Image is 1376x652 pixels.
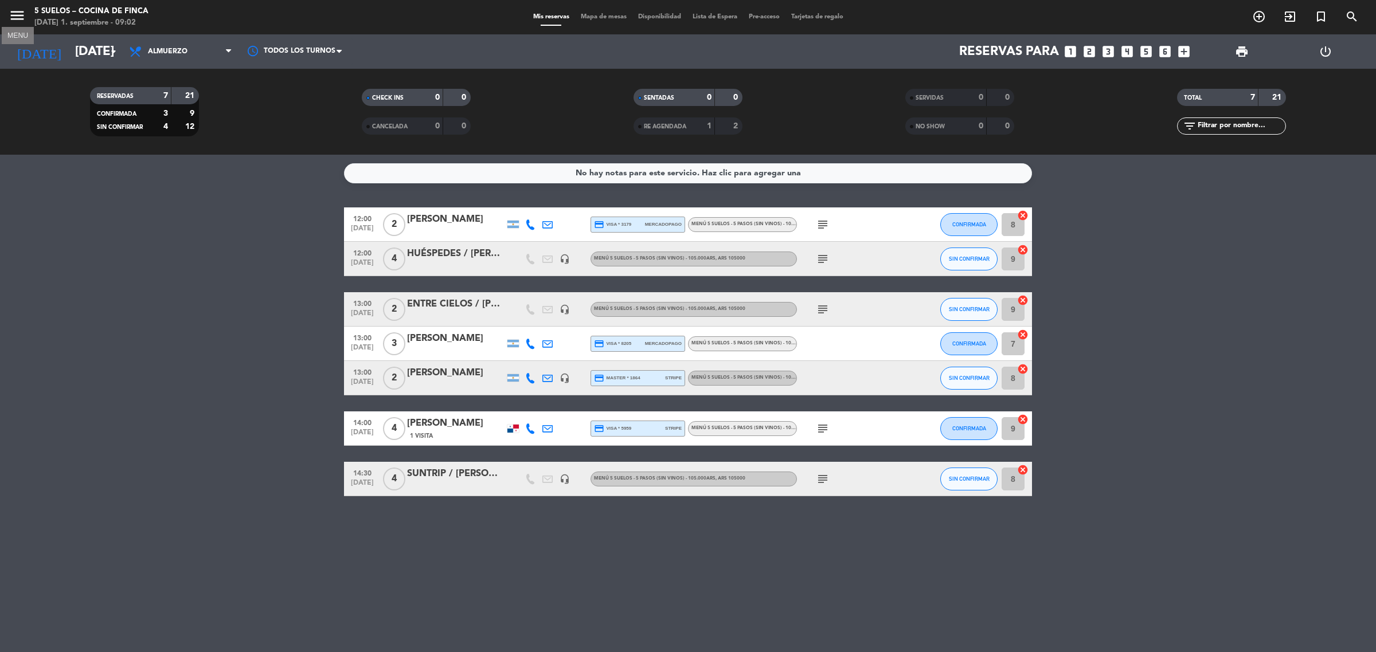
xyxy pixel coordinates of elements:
[644,124,686,129] span: RE AGENDADA
[1017,363,1029,375] i: cancel
[97,124,143,130] span: SIN CONFIRMAR
[383,417,405,440] span: 4
[560,474,570,484] i: headset_mic
[1183,119,1197,133] i: filter_list
[785,14,849,20] span: Tarjetas de regalo
[9,7,26,24] i: menu
[1017,464,1029,476] i: cancel
[1005,122,1012,130] strong: 0
[348,415,377,429] span: 14:00
[645,340,682,347] span: mercadopago
[1252,10,1266,23] i: add_circle_outline
[1017,244,1029,256] i: cancel
[34,6,148,17] div: 5 SUELOS – COCINA DE FINCA
[383,332,405,355] span: 3
[916,124,945,129] span: NO SHOW
[410,431,433,441] span: 1 Visita
[1235,45,1249,58] span: print
[407,366,505,380] div: [PERSON_NAME]
[691,341,813,345] span: MENÚ 5 SUELOS - 5 PASOS (Sin vinos) - 105.000ARS
[383,213,405,236] span: 2
[348,309,377,323] span: [DATE]
[707,122,712,130] strong: 1
[348,296,377,309] span: 13:00
[163,109,168,117] strong: 3
[1005,93,1012,101] strong: 0
[594,256,745,261] span: MENÚ 5 SUELOS - 5 PASOS (Sin vinos) - 105.000ARS
[594,373,640,383] span: master * 1864
[979,122,983,130] strong: 0
[407,331,505,346] div: [PERSON_NAME]
[687,14,743,20] span: Lista de Espera
[348,225,377,238] span: [DATE]
[743,14,785,20] span: Pre-acceso
[1082,44,1097,59] i: looks_two
[348,331,377,344] span: 13:00
[594,339,604,349] i: credit_card
[348,211,377,225] span: 12:00
[1176,44,1191,59] i: add_box
[940,332,998,355] button: CONFIRMADA
[1139,44,1154,59] i: looks_5
[816,218,830,231] i: subject
[576,167,801,180] div: No hay notas para este servicio. Haz clic para agregar una
[940,417,998,440] button: CONFIRMADA
[1158,44,1172,59] i: looks_6
[163,123,168,131] strong: 4
[816,472,830,486] i: subject
[435,122,440,130] strong: 0
[348,466,377,479] span: 14:30
[1283,10,1297,23] i: exit_to_app
[940,213,998,236] button: CONFIRMADA
[185,123,197,131] strong: 12
[348,479,377,492] span: [DATE]
[979,93,983,101] strong: 0
[940,248,998,270] button: SIN CONFIRMAR
[383,298,405,321] span: 2
[107,45,120,58] i: arrow_drop_down
[594,339,631,349] span: visa * 8205
[560,254,570,264] i: headset_mic
[407,212,505,227] div: [PERSON_NAME]
[407,416,505,431] div: [PERSON_NAME]
[372,95,404,101] span: CHECK INS
[949,256,990,262] span: SIN CONFIRMAR
[407,246,505,261] div: HUÉSPEDES / [PERSON_NAME]
[435,93,440,101] strong: 0
[185,92,197,100] strong: 21
[644,95,674,101] span: SENTADAS
[97,111,136,117] span: CONFIRMADA
[632,14,687,20] span: Disponibilidad
[348,378,377,391] span: [DATE]
[665,374,682,382] span: stripe
[383,367,405,390] span: 2
[383,468,405,490] span: 4
[949,476,990,482] span: SIN CONFIRMAR
[1250,93,1255,101] strong: 7
[148,48,187,56] span: Almuerzo
[527,14,575,20] span: Mis reservas
[1101,44,1116,59] i: looks_3
[716,307,745,311] span: , ARS 105000
[1063,44,1078,59] i: looks_one
[1345,10,1359,23] i: search
[594,476,745,481] span: MENÚ 5 SUELOS - 5 PASOS (Sin vinos) - 105.000ARS
[1017,414,1029,425] i: cancel
[1017,210,1029,221] i: cancel
[594,219,604,230] i: credit_card
[560,304,570,315] i: headset_mic
[1120,44,1135,59] i: looks_4
[816,422,830,435] i: subject
[594,373,604,383] i: credit_card
[1197,120,1285,132] input: Filtrar por nombre...
[1017,329,1029,340] i: cancel
[34,17,148,29] div: [DATE] 1. septiembre - 09:02
[190,109,197,117] strong: 9
[462,122,468,130] strong: 0
[1284,34,1367,69] div: LOG OUT
[9,39,69,64] i: [DATE]
[594,219,631,230] span: visa * 3179
[959,45,1059,59] span: Reservas para
[816,252,830,266] i: subject
[2,30,34,40] div: MENU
